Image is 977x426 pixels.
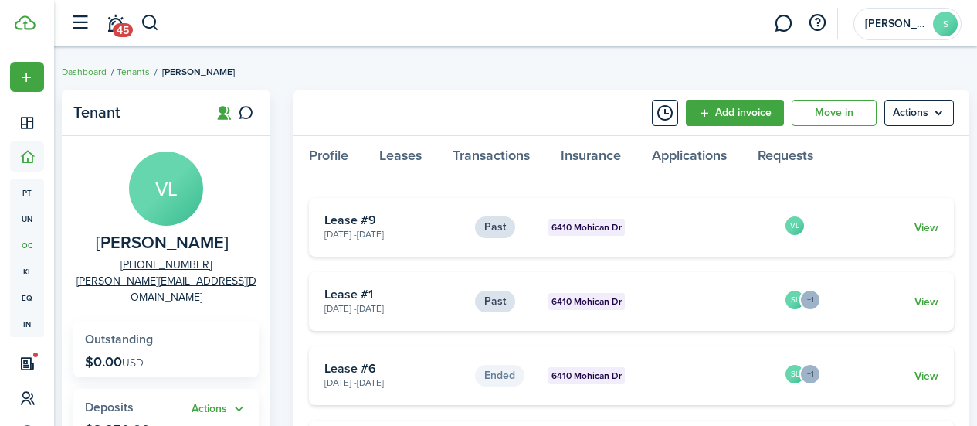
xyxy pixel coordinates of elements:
[324,302,463,315] card-description: [DATE] - [DATE]
[475,291,515,312] status: Past
[652,100,678,126] button: Timeline
[293,136,364,182] a: Profile
[10,285,44,311] a: eq
[768,4,798,43] a: Messaging
[799,289,821,311] menu-trigger: +1
[914,368,938,384] a: View
[884,100,954,126] menu-btn: Actions
[73,273,259,305] a: [PERSON_NAME][EMAIL_ADDRESS][DOMAIN_NAME]
[799,363,821,385] menu-trigger: +1
[141,10,160,36] button: Search
[324,362,463,376] card-title: Lease #6
[324,376,463,390] card-description: [DATE] - [DATE]
[192,400,247,418] button: Open menu
[933,12,958,36] avatar-text: S
[545,136,636,182] a: Insurance
[686,100,784,126] a: Add invoice
[884,100,954,126] button: Open menu
[437,136,545,182] a: Transactions
[120,257,212,273] a: [PHONE_NUMBER]
[475,365,524,387] status: Ended
[73,104,197,121] panel-main-title: Tenant
[129,152,203,226] avatar-text: VL
[62,65,107,79] a: Dashboard
[85,398,134,416] span: Deposits
[10,258,44,285] a: kl
[113,23,133,37] span: 45
[792,100,877,126] a: Move in
[475,216,515,238] status: Past
[784,298,806,314] a: SL
[914,220,938,236] a: View
[10,311,44,337] a: in
[65,9,94,38] button: Open sidebar
[742,136,829,182] a: Requests
[324,213,463,227] card-title: Lease #9
[551,295,622,308] span: 6410 Mohican Dr
[192,400,247,418] button: Actions
[806,363,821,385] button: Open menu
[914,294,938,310] a: View
[10,232,44,258] a: oc
[806,289,821,311] button: Open menu
[10,179,44,206] a: pt
[324,288,463,302] card-title: Lease #1
[85,354,144,370] p: $0.00
[865,19,927,29] span: Shelby
[636,136,742,182] a: Applications
[100,4,130,43] a: Notifications
[117,65,150,79] a: Tenants
[784,372,806,388] a: SL
[10,62,44,92] button: Open menu
[364,136,437,182] a: Leases
[162,65,235,79] span: [PERSON_NAME]
[551,369,622,383] span: 6410 Mohican Dr
[85,330,153,348] span: Outstanding
[96,233,229,253] span: Vincent Lozano
[15,15,36,30] img: TenantCloud
[551,220,622,234] span: 6410 Mohican Dr
[785,365,804,383] avatar-text: SL
[785,291,804,309] avatar-text: SL
[804,10,830,36] button: Open resource center
[324,227,463,241] card-description: [DATE] - [DATE]
[122,355,144,371] span: USD
[10,206,44,232] a: un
